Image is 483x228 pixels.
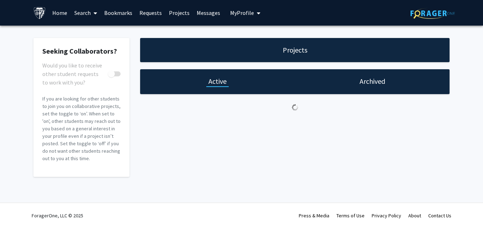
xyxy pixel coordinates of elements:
[336,212,365,219] a: Terms of Use
[5,196,30,223] iframe: Chat
[408,212,421,219] a: About
[428,212,451,219] a: Contact Us
[33,7,46,19] img: Johns Hopkins University Logo
[42,47,121,55] h2: Seeking Collaborators?
[165,0,193,25] a: Projects
[289,101,301,114] img: Loading
[49,0,71,25] a: Home
[136,0,165,25] a: Requests
[410,8,455,19] img: ForagerOne Logo
[42,95,121,162] p: If you are looking for other students to join you on collaborative projects, set the toggle to ‘o...
[208,76,227,86] h1: Active
[32,203,83,228] div: ForagerOne, LLC © 2025
[299,212,329,219] a: Press & Media
[193,0,224,25] a: Messages
[71,0,101,25] a: Search
[283,45,307,55] h1: Projects
[42,61,105,87] span: Would you like to receive other student requests to work with you?
[230,9,254,16] span: My Profile
[101,0,136,25] a: Bookmarks
[372,212,401,219] a: Privacy Policy
[360,76,385,86] h1: Archived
